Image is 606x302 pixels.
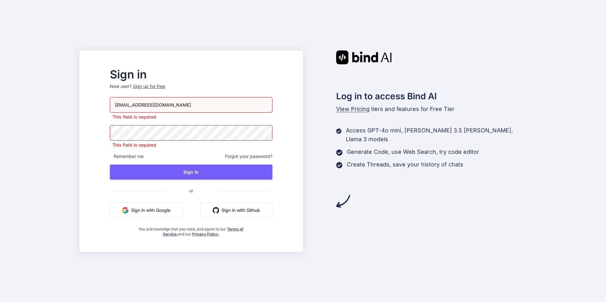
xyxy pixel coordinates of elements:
[110,153,144,160] span: Remember me
[336,50,392,64] img: Bind AI logo
[110,97,272,113] input: Login or Email
[137,223,246,237] div: You acknowledge that you read, and agree to our and our
[347,160,463,169] p: Create Threads, save your history of chats
[346,126,527,144] p: Access GPT-4o mini, [PERSON_NAME] 3.5 [PERSON_NAME], Llama 3 models
[110,142,272,148] p: This field is required
[122,207,128,213] img: google
[336,194,350,208] img: arrow
[200,203,272,218] button: Sign in with Github
[336,106,370,112] span: View Pricing
[336,105,527,113] p: tiers and features for Free Tier
[163,227,244,236] a: Terms of Service
[133,83,165,90] div: Sign up for free
[347,148,479,156] p: Generate Code, use Web Search, try code editor
[192,232,219,236] a: Privacy Policy.
[225,153,272,160] span: Forgot your password?
[110,69,272,79] h2: Sign in
[336,90,527,103] h2: Log in to access Bind AI
[110,83,272,97] p: New user?
[164,183,218,198] span: or
[110,114,272,120] p: This field is required
[213,207,219,213] img: github
[110,165,272,180] button: Sign In
[110,203,183,218] button: Sign in with Google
